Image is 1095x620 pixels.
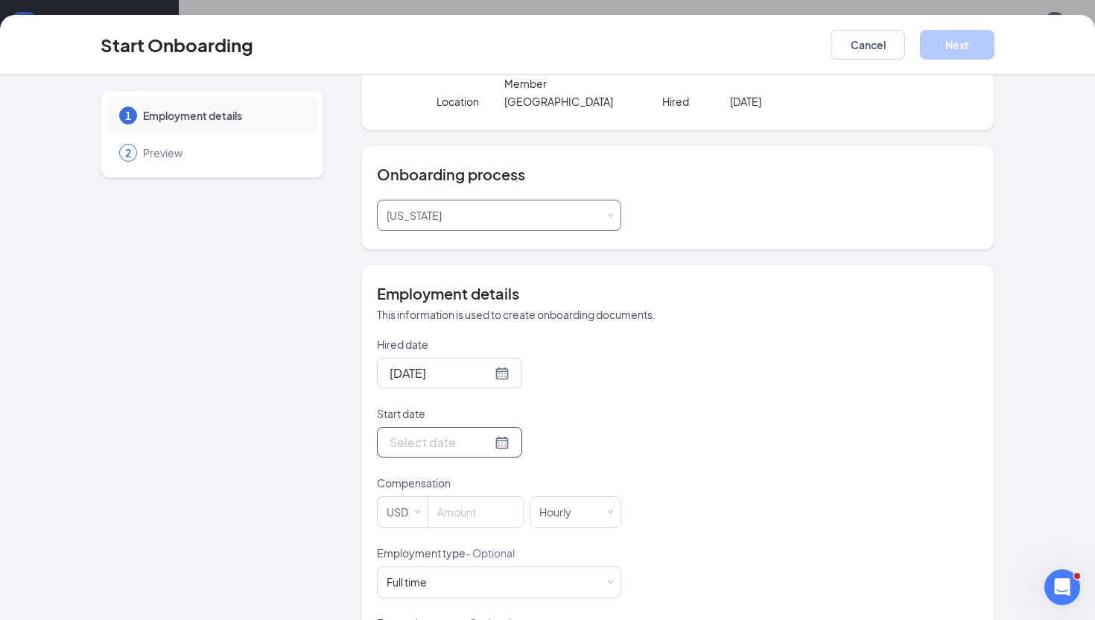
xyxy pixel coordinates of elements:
p: [DATE] [730,94,866,109]
span: Employment details [143,108,302,123]
div: [object Object] [387,200,452,230]
p: Compensation [377,475,621,490]
h3: Start Onboarding [101,32,253,57]
button: Next [920,30,994,60]
span: - Optional [466,546,515,560]
span: 2 [125,145,131,160]
div: Full time [387,575,427,589]
p: Hired date [377,337,621,352]
span: [US_STATE] [387,209,442,222]
h4: Onboarding process [377,164,979,185]
p: Front of House Team Member [504,61,640,91]
p: Start date [377,406,621,421]
input: Select date [390,433,492,452]
p: Location [437,94,504,109]
div: [object Object] [387,575,437,589]
p: Hired [662,94,730,109]
input: Amount [428,497,523,527]
div: Hourly [539,497,582,527]
p: [GEOGRAPHIC_DATA] [504,94,640,109]
input: Aug 26, 2025 [390,364,492,382]
h4: Employment details [377,283,979,304]
p: This information is used to create onboarding documents. [377,307,979,322]
span: 1 [125,108,131,123]
iframe: Intercom live chat [1044,569,1080,605]
span: Preview [143,145,302,160]
button: Cancel [831,30,905,60]
p: Employment type [377,545,621,560]
div: USD [387,497,419,527]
